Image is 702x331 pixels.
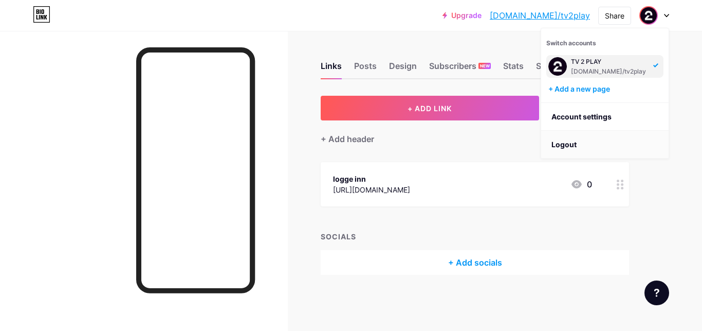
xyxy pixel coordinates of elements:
span: Switch accounts [546,39,596,47]
span: + ADD LINK [408,104,452,113]
a: [DOMAIN_NAME]/tv2play [490,9,590,22]
li: Logout [541,131,669,159]
div: [URL][DOMAIN_NAME] [333,184,410,195]
span: NEW [480,63,490,69]
img: tv2play [548,57,567,76]
div: Design [389,60,417,78]
div: Stats [503,60,524,78]
div: SOCIALS [321,231,629,242]
a: Account settings [541,103,669,131]
div: 0 [570,178,592,190]
a: Upgrade [442,11,482,20]
button: + ADD LINK [321,96,539,120]
div: Posts [354,60,377,78]
div: Links [321,60,342,78]
div: Share [605,10,624,21]
div: Settings [536,60,569,78]
div: logge inn [333,173,410,184]
div: + Add a new page [548,84,663,94]
div: + Add socials [321,250,629,275]
div: TV 2 PLAY [571,58,647,66]
div: + Add header [321,133,374,145]
div: [DOMAIN_NAME]/tv2play [571,67,647,76]
img: tv2play [640,7,657,24]
div: Subscribers [429,60,491,78]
